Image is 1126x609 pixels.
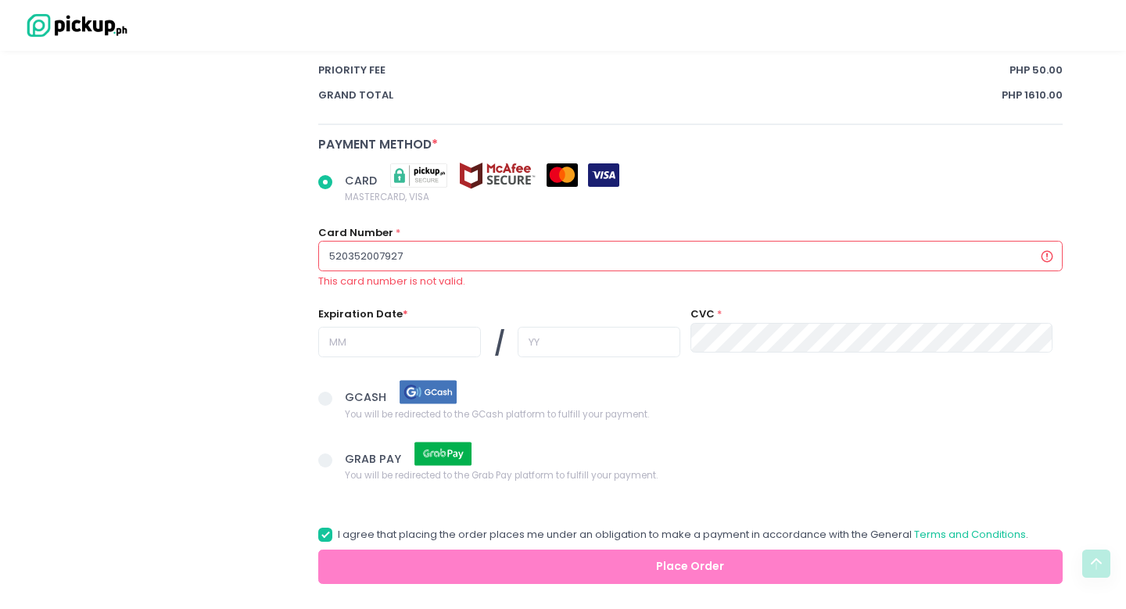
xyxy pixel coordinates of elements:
[1002,88,1063,103] span: PHP 1610.00
[494,327,505,361] span: /
[318,306,408,322] label: Expiration Date
[318,527,1028,543] label: I agree that placing the order places me under an obligation to make a payment in accordance with...
[380,162,458,189] img: pickupsecure
[318,274,1063,289] div: This card number is not valid.
[345,189,619,205] span: MASTERCARD, VISA
[318,88,1002,103] span: Grand total
[404,440,482,467] img: grab pay
[914,527,1026,542] a: Terms and Conditions
[345,406,649,421] span: You will be redirected to the GCash platform to fulfill your payment.
[345,172,380,188] span: CARD
[518,327,680,356] input: YY
[20,12,129,39] img: logo
[318,327,481,356] input: MM
[318,225,393,241] label: Card Number
[318,63,1009,78] span: Priority Fee
[1009,63,1063,78] span: PHP 50.00
[588,163,619,187] img: visa
[318,241,1063,270] input: Card Number
[458,162,536,189] img: mcafee-secure
[389,378,468,406] img: gcash
[345,450,404,466] span: GRAB PAY
[345,467,658,483] span: You will be redirected to the Grab Pay platform to fulfill your payment.
[547,163,578,187] img: mastercard
[318,550,1063,585] button: Place Order
[345,389,389,405] span: GCASH
[690,306,715,322] label: CVC
[318,135,1063,153] div: Payment Method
